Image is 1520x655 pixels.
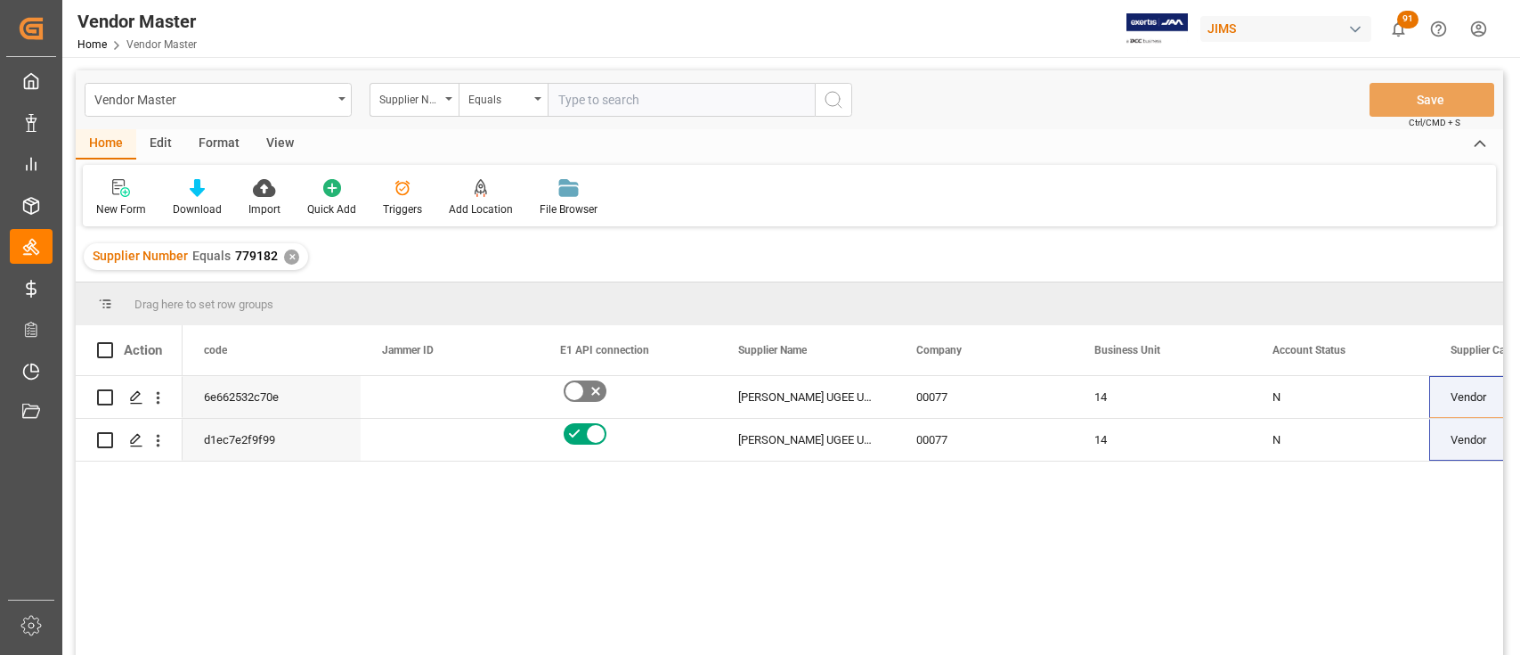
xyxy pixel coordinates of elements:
div: Edit [136,129,185,160]
div: View [253,129,307,160]
div: Equals [468,87,529,108]
div: Vendor Master [77,8,197,35]
span: Account Status [1272,344,1345,356]
div: Supplier Number [379,87,440,108]
div: 00077 [895,376,1073,418]
div: JIMS [1200,16,1371,42]
span: Supplier Number [93,249,188,263]
button: Save [1370,83,1494,117]
button: JIMS [1200,12,1378,45]
div: [PERSON_NAME] UGEE USA INC. [717,419,895,461]
button: open menu [459,83,548,117]
span: code [204,344,227,356]
button: open menu [85,83,352,117]
div: New Form [96,201,146,217]
a: Home [77,38,107,51]
button: open menu [370,83,459,117]
span: Company [916,344,962,356]
div: N [1272,377,1408,418]
button: show 91 new notifications [1378,9,1418,49]
div: Import [248,201,280,217]
div: Vendor Master [94,87,332,110]
div: Triggers [383,201,422,217]
img: Exertis%20JAM%20-%20Email%20Logo.jpg_1722504956.jpg [1126,13,1188,45]
span: E1 API connection [560,344,649,356]
div: ✕ [284,250,299,265]
div: 00077 [895,419,1073,461]
div: 6e662532c70e [183,376,361,418]
span: 779182 [235,249,278,263]
button: search button [815,83,852,117]
div: File Browser [540,201,597,217]
div: Home [76,129,136,160]
span: Equals [192,249,231,263]
div: Press SPACE to select this row. [76,376,183,419]
span: 91 [1397,11,1418,29]
button: Help Center [1418,9,1459,49]
span: Ctrl/CMD + S [1409,116,1460,129]
span: Jammer ID [382,344,434,356]
div: Add Location [449,201,513,217]
div: 14 [1073,419,1251,461]
div: Action [124,342,162,358]
div: Quick Add [307,201,356,217]
div: N [1272,420,1408,461]
div: 14 [1073,376,1251,418]
div: Format [185,129,253,160]
div: [PERSON_NAME] UGEE USA INC. [717,376,895,418]
div: Download [173,201,222,217]
span: Drag here to set row groups [134,298,273,311]
span: Supplier Name [738,344,807,356]
input: Type to search [548,83,815,117]
span: Business Unit [1094,344,1160,356]
div: d1ec7e2f9f99 [183,419,361,461]
div: Press SPACE to select this row. [76,419,183,462]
